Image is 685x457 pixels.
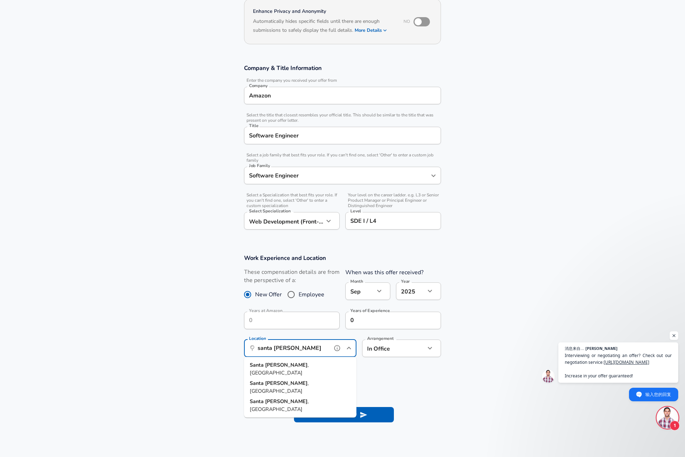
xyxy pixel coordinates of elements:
div: 开放式聊天 [657,407,678,428]
h4: Enhance Privacy and Anonymity [253,8,394,15]
span: Interviewing or negotiating an offer? Check out our negotiation service: Increase in your offer g... [565,352,672,379]
strong: Santa [250,361,265,368]
label: Years at Amazon [249,308,283,313]
input: 0 [244,312,324,329]
span: No [404,19,410,24]
input: Software Engineer [247,130,438,141]
label: These compensation details are from the perspective of a: [244,268,340,285]
span: New Offer [255,290,282,299]
h3: Company & Title Information [244,64,441,72]
label: Company [249,84,268,88]
span: , [GEOGRAPHIC_DATA] [250,398,309,413]
span: Select the title that closest resembles your official title. This should be similar to the title ... [244,112,441,123]
label: Job Family [249,164,270,168]
span: 1 [670,421,680,431]
label: Level [350,209,361,213]
strong: [PERSON_NAME] [265,380,308,387]
span: 消息来自… [565,346,584,350]
label: Select Specialization [249,209,290,213]
span: 输入您的回复 [645,388,671,401]
span: Select a job family that best fits your role. If you can't find one, select 'Other' to enter a cu... [244,152,441,163]
button: More Details [355,25,387,35]
span: Enter the company you received your offer from [244,78,441,83]
span: Your level on the career ladder. e.g. L3 or Senior Product Manager or Principal Engineer or Disti... [345,192,441,209]
button: Open [428,171,438,181]
div: Web Development (Front-End) [244,212,324,230]
strong: Santa [250,398,265,405]
label: When was this offer received? [345,268,423,276]
label: Month [350,279,363,283]
h6: Automatically hides specific fields until there are enough submissions to safely display the full... [253,17,394,35]
label: Year [401,279,410,283]
label: Years of Experience [350,308,390,313]
label: Title [249,124,258,128]
strong: [PERSON_NAME] [265,398,308,405]
input: Software Engineer [247,170,427,181]
div: Sep [345,282,375,300]
span: Employee [299,290,324,299]
h3: Work Experience and Location [244,254,441,262]
input: 7 [345,312,425,329]
span: , [GEOGRAPHIC_DATA] [250,361,309,376]
label: Arrangement [367,336,394,341]
span: [PERSON_NAME] [585,346,618,350]
strong: Santa [250,380,265,387]
div: 2025 [396,282,425,300]
button: Close [344,343,354,353]
input: L3 [349,215,438,226]
div: In Office [362,340,415,357]
span: Select a Specialization that best fits your role. If you can't find one, select 'Other' to enter ... [244,192,340,209]
input: Google [247,90,438,101]
button: help [332,343,342,353]
span: , [GEOGRAPHIC_DATA] [250,380,309,395]
label: Location [249,336,266,341]
strong: [PERSON_NAME] [265,361,308,368]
